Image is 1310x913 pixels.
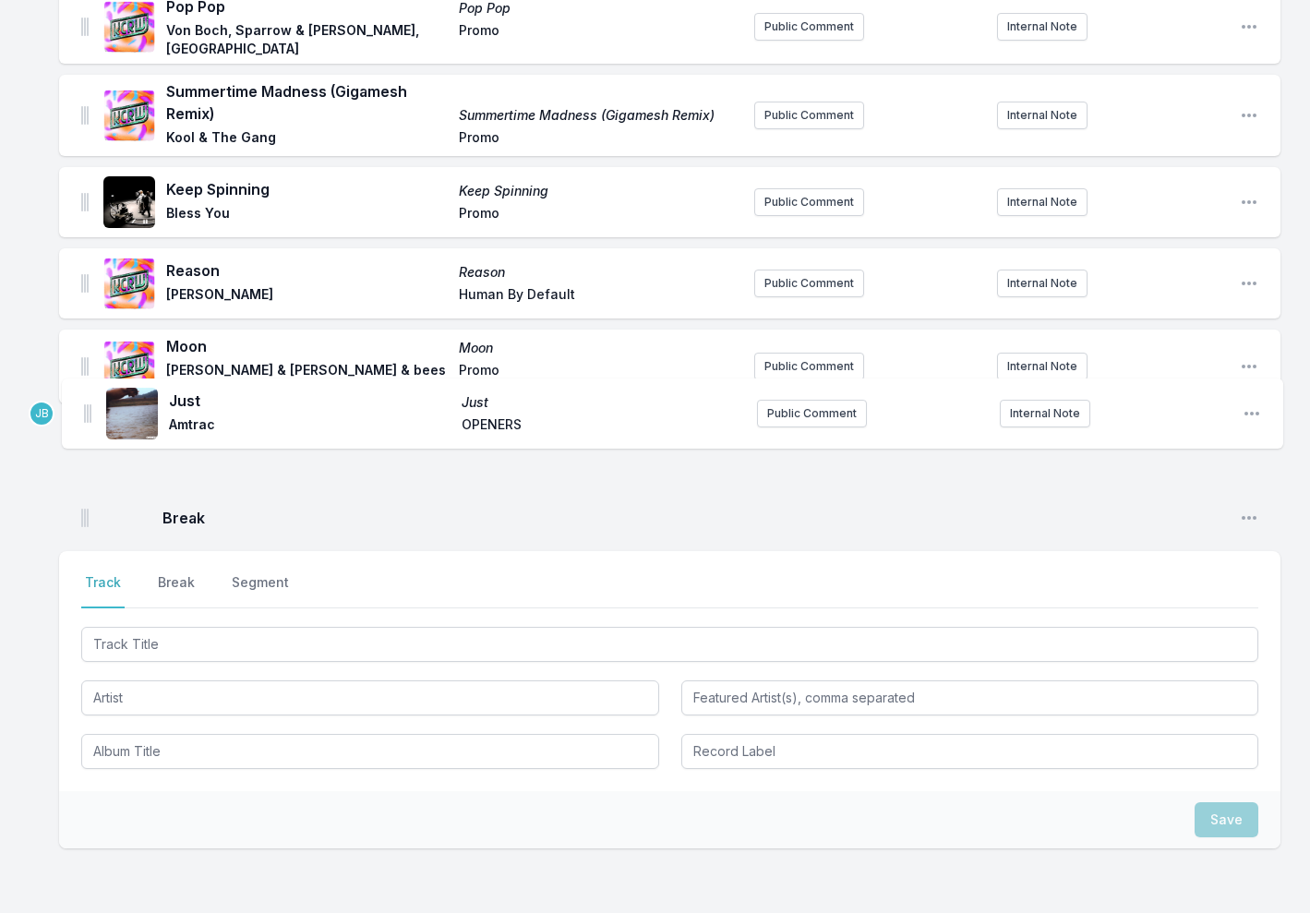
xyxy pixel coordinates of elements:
span: Reason [166,259,448,282]
button: Public Comment [754,188,864,216]
button: Segment [228,573,293,608]
button: Internal Note [997,102,1088,129]
span: Keep Spinning [459,182,740,200]
button: Public Comment [754,353,864,380]
img: Reason [103,258,155,309]
span: Bless You [166,204,448,226]
input: Track Title [81,627,1258,662]
span: Promo [459,128,740,150]
button: Public Comment [754,270,864,297]
button: Open playlist item options [1240,274,1258,293]
span: Moon [166,335,448,357]
span: Human By Default [459,285,740,307]
span: Reason [459,263,740,282]
span: Keep Spinning [166,178,448,200]
span: [PERSON_NAME] & [PERSON_NAME] & bees & honey [166,361,448,398]
img: Moon [103,341,155,392]
span: [PERSON_NAME] [166,285,448,307]
input: Featured Artist(s), comma separated [681,680,1259,715]
img: Keep Spinning [103,176,155,228]
button: Internal Note [997,353,1088,380]
button: Internal Note [997,270,1088,297]
button: Internal Note [997,13,1088,41]
button: Open playlist item options [1240,193,1258,211]
span: Break [162,507,1225,529]
button: Public Comment [754,102,864,129]
span: Moon [459,339,740,357]
input: Album Title [81,734,659,769]
button: Save [1195,802,1258,837]
button: Public Comment [754,13,864,41]
span: Promo [459,21,740,58]
span: Promo [459,361,740,398]
input: Artist [81,680,659,715]
span: Summertime Madness (Gigamesh Remix) [459,106,740,125]
button: Open playlist item options [1240,357,1258,376]
button: Internal Note [997,188,1088,216]
img: Pop Pop [103,1,155,53]
span: Summertime Madness (Gigamesh Remix) [166,80,448,125]
button: Track [81,573,125,608]
button: Open playlist item options [1240,106,1258,125]
img: Summertime Madness (Gigamesh Remix) [103,90,155,141]
button: Break [154,573,198,608]
input: Record Label [681,734,1259,769]
button: Open playlist item options [1240,18,1258,36]
span: Kool & The Gang [166,128,448,150]
span: Von Boch, Sparrow & [PERSON_NAME], [GEOGRAPHIC_DATA] [166,21,448,58]
span: Promo [459,204,740,226]
button: Open playlist item options [1240,509,1258,527]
